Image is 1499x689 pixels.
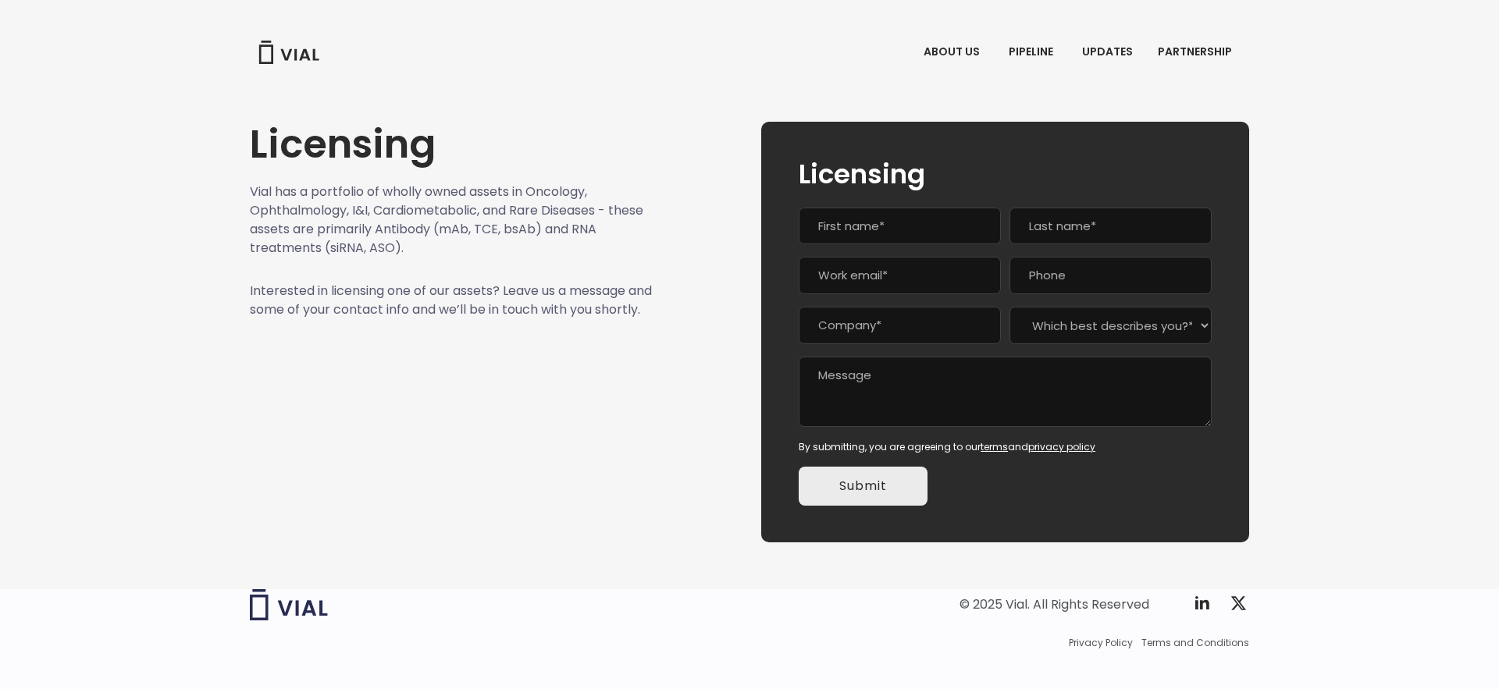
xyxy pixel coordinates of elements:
[799,307,1001,344] input: Company*
[250,282,653,319] p: Interested in licensing one of our assets? Leave us a message and some of your contact info and w...
[1141,636,1249,650] a: Terms and Conditions
[1069,636,1133,650] a: Privacy Policy
[250,122,653,167] h1: Licensing
[799,467,928,506] input: Submit
[799,440,1212,454] div: By submitting, you are agreeing to our and
[250,589,328,620] img: Vial logo wih "Vial" spelled out
[250,183,653,257] p: Vial has a portfolio of wholly owned assets in Oncology, Ophthalmology, I&I, Cardiometabolic, and...
[960,596,1149,613] div: © 2025 Vial. All Rights Reserved
[911,39,995,66] a: ABOUT USMenu Toggle
[1070,39,1145,66] a: UPDATES
[1009,257,1212,294] input: Phone
[981,440,1008,453] a: terms
[258,41,320,64] img: Vial Logo
[1145,39,1248,66] a: PARTNERSHIPMenu Toggle
[1028,440,1095,453] a: privacy policy
[1009,208,1212,245] input: Last name*
[996,39,1069,66] a: PIPELINEMenu Toggle
[799,208,1001,245] input: First name*
[799,257,1001,294] input: Work email*
[799,159,1212,189] h2: Licensing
